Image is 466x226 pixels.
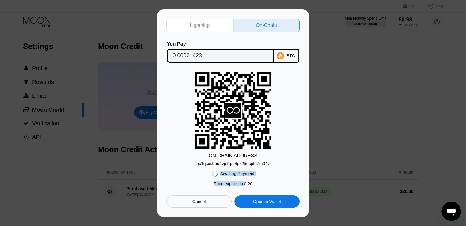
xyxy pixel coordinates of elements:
[167,41,274,47] div: You Pay
[192,199,206,204] div: Cancel
[209,153,257,159] div: ON CHAIN ADDRESS
[190,22,210,28] div: Lightning
[220,171,255,176] div: Awaiting Payment
[214,181,252,186] div: Price expires in
[286,53,295,58] div: BTC
[166,19,233,32] div: Lightning
[196,159,270,166] div: bc1qsxs9eu4vp7q...4px25qcptn7m04v
[166,41,300,63] div: You PayBTC
[256,22,277,28] div: On-Chain
[196,161,270,166] div: bc1qsxs9eu4vp7q...4px25qcptn7m04v
[253,199,281,204] div: Open in Wallet
[166,195,232,208] div: Cancel
[234,195,300,208] div: Open in Wallet
[244,181,252,186] span: 0 : 20
[233,19,300,32] div: On-Chain
[441,202,461,221] iframe: Viestintäikkunan käynnistyspainike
